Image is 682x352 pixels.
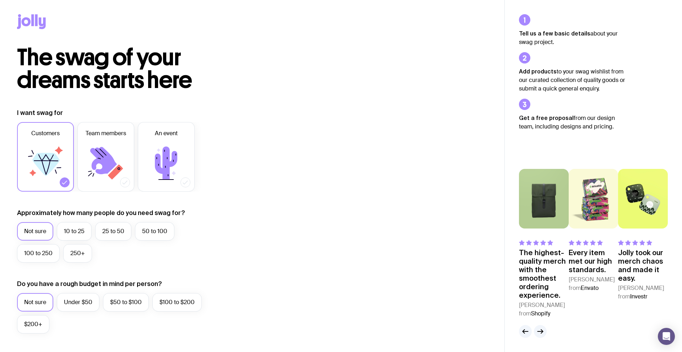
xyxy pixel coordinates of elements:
p: about your swag project. [519,29,626,46]
label: 250+ [63,244,92,263]
cite: [PERSON_NAME] from [618,284,668,301]
label: Under $50 [57,293,99,312]
label: Not sure [17,293,53,312]
p: to your swag wishlist from our curated collection of quality goods or submit a quick general enqu... [519,67,626,93]
p: from our design team, including designs and pricing. [519,114,626,131]
cite: [PERSON_NAME] from [569,275,618,292]
label: $200+ [17,315,49,334]
div: Open Intercom Messenger [658,328,675,345]
label: 25 to 50 [95,222,131,241]
span: Envato [581,284,599,292]
label: Not sure [17,222,53,241]
label: I want swag for [17,109,63,117]
strong: Get a free proposal [519,115,574,121]
label: Approximately how many people do you need swag for? [17,209,185,217]
span: Shopify [531,310,550,317]
strong: Add products [519,68,557,75]
span: An event [155,129,178,138]
strong: Tell us a few basic details [519,30,590,37]
span: The swag of your dreams starts here [17,43,192,94]
p: The highest-quality merch with the smoothest ordering experience. [519,248,569,299]
label: Do you have a rough budget in mind per person? [17,280,162,288]
span: Team members [86,129,126,138]
p: Jolly took our merch chaos and made it easy. [618,248,668,282]
label: 100 to 250 [17,244,60,263]
label: $100 to $200 [152,293,202,312]
label: 50 to 100 [135,222,174,241]
label: 10 to 25 [57,222,92,241]
p: Every item met our high standards. [569,248,618,274]
cite: [PERSON_NAME] from [519,301,569,318]
label: $50 to $100 [103,293,149,312]
span: Customers [31,129,60,138]
span: Investr [630,293,648,300]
